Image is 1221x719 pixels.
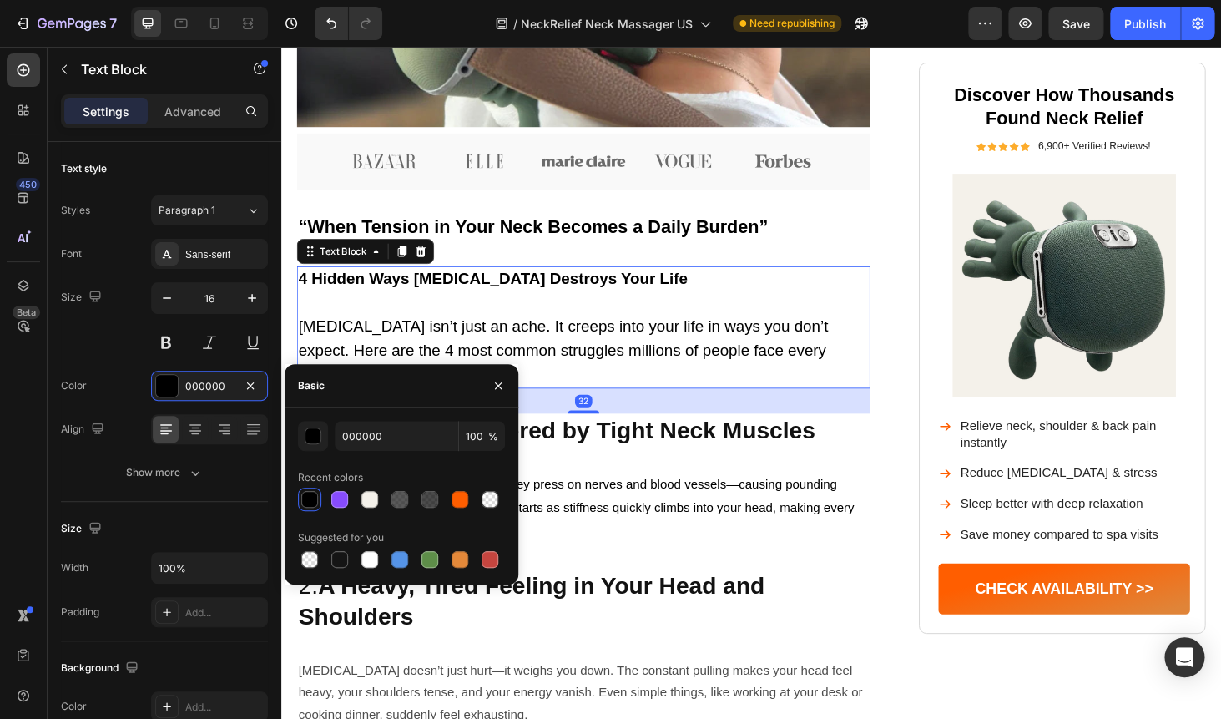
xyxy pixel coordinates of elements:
[724,446,966,463] p: Reduce [MEDICAL_DATA] & stress
[717,40,951,87] strong: Discover How Thousands Found Neck Relief
[1124,15,1166,33] div: Publish
[17,234,628,364] div: Rich Text Editor. Editing area: main
[185,700,264,715] div: Add...
[61,246,82,261] div: Font
[61,286,105,309] div: Size
[152,553,267,583] input: Auto
[185,247,264,262] div: Sans-serif
[185,605,264,620] div: Add...
[1164,637,1204,677] div: Open Intercom Messenger
[298,530,384,545] div: Suggested for you
[335,421,458,451] input: Eg: FFFFFF
[83,103,129,120] p: Settings
[151,195,268,225] button: Paragraph 1
[724,396,966,431] p: Relieve neck, shoulder & back pain instantly
[18,238,433,256] strong: 4 Hidden Ways [MEDICAL_DATA] Destroys Your Life
[18,558,626,623] p: 2.
[7,7,124,40] button: 7
[13,306,40,319] div: Beta
[18,455,626,527] p: When your neck muscles stay tense, they press on nerves and blood vessels—causing pounding headac...
[159,203,215,218] span: Paragraph 1
[382,99,475,146] img: gempages_575948844915753546-e85bbeab-8128-4587-8d71-e2d3224fc315.svg
[16,178,40,191] div: 450
[313,371,331,384] div: 32
[806,99,926,114] p: 6,900+ Verified Reviews!
[298,470,363,485] div: Recent colors
[61,699,87,714] div: Color
[18,392,626,425] p: 1.
[17,179,628,207] h2: “When Tension in Your Neck Becomes a Daily Burden”
[749,16,835,31] span: Need republishing
[17,453,628,529] div: Rich Text Editor. Editing area: main
[164,103,221,120] p: Advanced
[61,418,108,441] div: Align
[61,378,87,393] div: Color
[700,550,968,605] a: CHECK AVAILABILITY >>
[739,568,929,589] p: CHECK AVAILABILITY >>
[1110,7,1180,40] button: Publish
[700,135,968,374] img: gempages_575948844915753546-18972913-1b93-4d33-9e60-90747f99ec3e.jpg
[17,391,628,427] h2: Rich Text Editor. Editing area: main
[185,379,234,394] div: 000000
[61,605,99,620] div: Padding
[488,99,581,146] img: gempages_575948844915753546-7372cba2-f2d2-4a35-9cfc-a37266f802cc.svg
[513,15,517,33] span: /
[126,464,204,481] div: Show more
[61,458,268,488] button: Show more
[61,161,107,176] div: Text style
[315,7,382,40] div: Undo/Redo
[109,13,117,33] p: 7
[61,657,142,680] div: Background
[298,378,325,393] div: Basic
[1048,7,1103,40] button: Save
[61,560,88,575] div: Width
[18,560,515,620] strong: A Heavy, Tired Feeling in Your Head and Shoulders
[488,429,498,444] span: %
[521,15,693,33] span: NeckRelief Neck Massager US
[81,59,223,79] p: Text Block
[724,478,966,496] p: Sleep better with deep relaxation
[724,511,966,529] p: Save money compared to spa visits
[39,395,569,423] strong: Headaches Triggered by Tight Neck Muscles
[38,210,94,225] div: Text Block
[281,47,1221,719] iframe: Design area
[61,518,105,540] div: Size
[18,288,583,358] span: [MEDICAL_DATA] isn’t just an ache. It creeps into your life in ways you don’t expect. Here are th...
[61,203,90,218] div: Styles
[1062,17,1090,31] span: Save
[17,556,628,625] h2: Rich Text Editor. Editing area: main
